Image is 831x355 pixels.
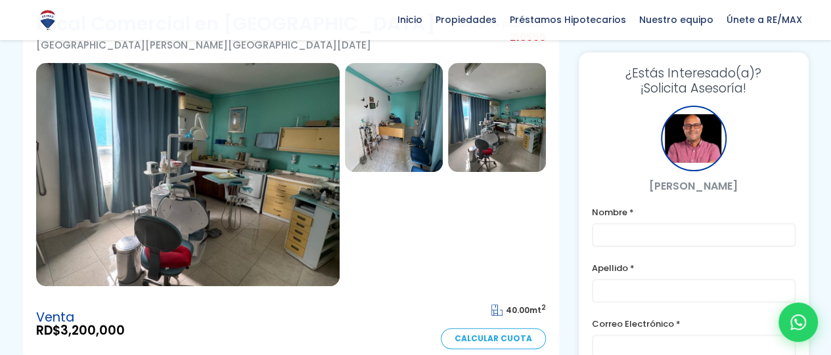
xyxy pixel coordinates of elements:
span: 3,200,000 [60,322,125,339]
span: 40.00 [506,304,529,316]
sup: 2 [541,303,546,312]
label: Nombre * [592,204,796,220]
img: Logo de REMAX [36,9,59,31]
p: [GEOGRAPHIC_DATA][PERSON_NAME][GEOGRAPHIC_DATA][DATE] [36,37,436,53]
span: Préstamos Hipotecarios [503,10,633,30]
span: Únete a RE/MAX [720,10,809,30]
p: [PERSON_NAME] [592,178,796,194]
label: Apellido * [592,260,796,276]
span: Propiedades [429,10,503,30]
label: Correo Electrónico * [592,316,796,332]
span: Nuestro equipo [633,10,720,30]
div: Julio Holguin [661,106,727,171]
img: Local Comercial en Villa Mella [345,63,443,172]
span: mt [491,304,546,316]
span: RD$ [36,324,125,337]
span: Inicio [391,10,429,30]
h3: ¡Solicita Asesoría! [592,66,796,96]
span: ¿Estás Interesado(a)? [592,66,796,81]
span: Venta [36,311,125,324]
a: Calcular Cuota [441,328,546,349]
img: Local Comercial en Villa Mella [36,63,340,286]
img: Local Comercial en Villa Mella [448,63,546,172]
